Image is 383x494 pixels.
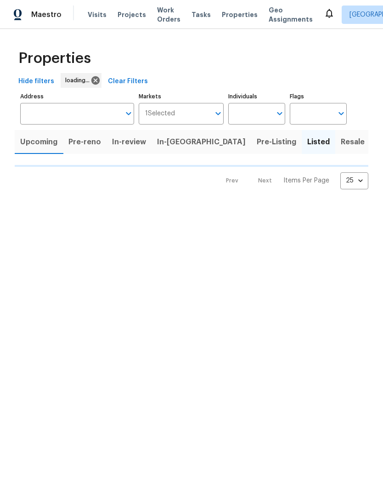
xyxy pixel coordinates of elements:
span: Hide filters [18,76,54,87]
span: In-[GEOGRAPHIC_DATA] [157,136,246,148]
label: Address [20,94,134,99]
span: Upcoming [20,136,57,148]
span: Pre-Listing [257,136,296,148]
button: Open [273,107,286,120]
span: Geo Assignments [269,6,313,24]
span: Clear Filters [108,76,148,87]
button: Open [212,107,225,120]
button: Clear Filters [104,73,152,90]
span: Properties [18,54,91,63]
span: Projects [118,10,146,19]
button: Hide filters [15,73,58,90]
button: Open [122,107,135,120]
span: Resale [341,136,365,148]
p: Items Per Page [283,176,329,185]
span: Work Orders [157,6,180,24]
span: Pre-reno [68,136,101,148]
span: Visits [88,10,107,19]
span: Maestro [31,10,62,19]
div: loading... [61,73,101,88]
nav: Pagination Navigation [217,172,368,189]
span: In-review [112,136,146,148]
span: Properties [222,10,258,19]
span: Listed [307,136,330,148]
div: 25 [340,169,368,193]
span: 1 Selected [145,110,175,118]
label: Individuals [228,94,285,99]
span: loading... [65,76,93,85]
button: Open [335,107,348,120]
span: Tasks [191,11,211,18]
label: Markets [139,94,224,99]
label: Flags [290,94,347,99]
